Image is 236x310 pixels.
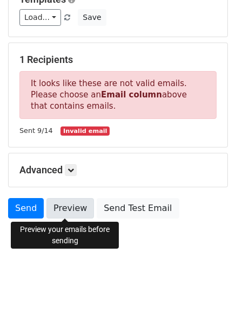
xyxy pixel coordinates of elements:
[8,198,44,219] a: Send
[46,198,94,219] a: Preview
[182,258,236,310] div: Widget de chat
[19,9,61,26] a: Load...
[19,71,217,119] p: It looks like these are not valid emails. Please choose an above that contains emails.
[78,9,106,26] button: Save
[97,198,179,219] a: Send Test Email
[60,126,109,136] small: Invalid email
[11,222,119,249] div: Preview your emails before sending
[19,164,217,176] h5: Advanced
[19,126,53,135] small: Sent 9/14
[182,258,236,310] iframe: Chat Widget
[101,90,162,100] strong: Email column
[19,54,217,66] h5: 1 Recipients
